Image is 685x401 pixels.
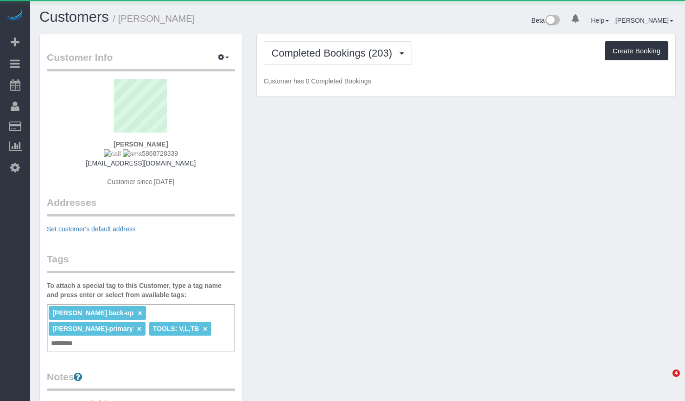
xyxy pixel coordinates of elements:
[47,281,235,299] label: To attach a special tag to this Customer, type a tag name and press enter or select from availabl...
[114,140,168,148] strong: [PERSON_NAME]
[264,41,412,65] button: Completed Bookings (203)
[107,178,174,185] span: Customer since [DATE]
[264,76,668,86] p: Customer has 0 Completed Bookings
[104,150,178,157] span: 5868728339
[545,15,560,27] img: New interface
[47,370,235,391] legend: Notes
[39,9,109,25] a: Customers
[605,41,668,61] button: Create Booking
[113,13,195,24] small: / [PERSON_NAME]
[591,17,609,24] a: Help
[615,17,673,24] a: [PERSON_NAME]
[138,309,142,317] a: ×
[532,17,560,24] a: Beta
[153,325,199,332] span: TOOLS: V,L,TB
[47,51,235,71] legend: Customer Info
[52,325,133,332] span: [PERSON_NAME]-primary
[672,369,680,377] span: 4
[653,369,676,392] iframe: Intercom live chat
[123,149,142,159] img: sms
[137,325,141,333] a: ×
[52,309,133,317] span: [PERSON_NAME] back-up
[272,47,397,59] span: Completed Bookings (203)
[47,252,235,273] legend: Tags
[203,325,207,333] a: ×
[47,225,136,233] a: Set customer's default address
[104,149,121,159] img: call
[6,9,24,22] img: Automaid Logo
[86,159,196,167] a: [EMAIL_ADDRESS][DOMAIN_NAME]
